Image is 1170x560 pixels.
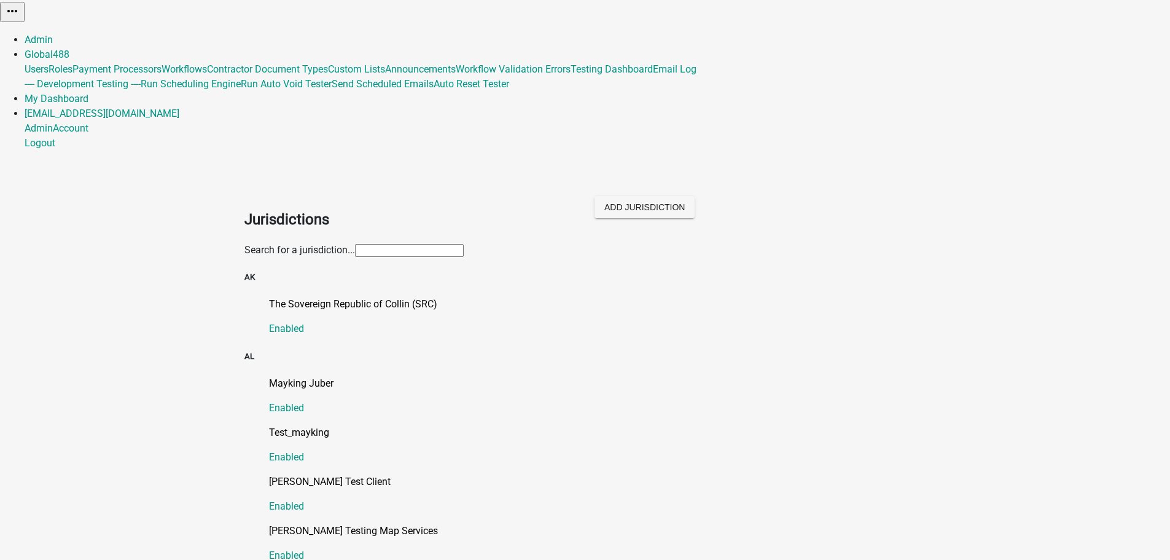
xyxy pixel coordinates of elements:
label: Search for a jurisdiction... [244,244,355,256]
a: Custom Lists [328,63,385,75]
a: Roles [49,63,72,75]
span: 488 [53,49,69,60]
a: ---- Development Testing ---- [25,78,141,90]
a: Admin [25,34,53,45]
a: My Dashboard [25,93,88,105]
p: The Sovereign Republic of Collin (SRC) [269,297,926,312]
a: Users [25,63,49,75]
a: Run Auto Void Tester [241,78,332,90]
div: Global488 [25,62,1170,92]
h5: AK [244,271,926,283]
a: Announcements [385,63,456,75]
a: Global488 [25,49,69,60]
a: Mayking JuberEnabled [269,376,926,416]
a: Testing Dashboard [571,63,653,75]
a: Admin [25,122,53,134]
a: The Sovereign Republic of Collin (SRC)Enabled [269,297,926,336]
a: [PERSON_NAME] Test ClientEnabled [269,475,926,514]
a: Workflows [162,63,207,75]
a: Run Scheduling Engine [141,78,241,90]
p: Enabled [269,450,926,465]
a: [EMAIL_ADDRESS][DOMAIN_NAME] [25,108,179,119]
h5: AL [244,350,926,363]
a: Workflow Validation Errors [456,63,571,75]
button: Add Jurisdiction [595,196,695,218]
p: Enabled [269,321,926,336]
p: Enabled [269,499,926,514]
a: Logout [25,137,55,149]
a: Account [53,122,88,134]
h2: Jurisdictions [244,208,576,231]
a: Send Scheduled Emails [332,78,434,90]
a: Contractor Document Types [207,63,328,75]
a: Payment Processors [72,63,162,75]
div: [EMAIL_ADDRESS][DOMAIN_NAME] [25,121,1170,151]
a: Auto Reset Tester [434,78,509,90]
a: Email Log [653,63,696,75]
p: Mayking Juber [269,376,926,391]
p: [PERSON_NAME] Test Client [269,475,926,489]
a: Test_maykingEnabled [269,425,926,465]
i: more_horiz [5,4,20,18]
p: [PERSON_NAME] Testing Map Services [269,524,926,538]
p: Test_mayking [269,425,926,440]
p: Enabled [269,401,926,416]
